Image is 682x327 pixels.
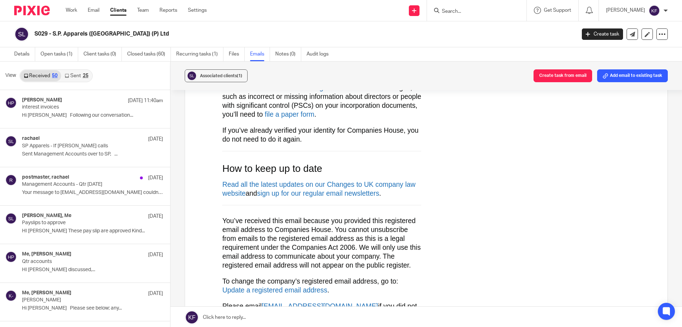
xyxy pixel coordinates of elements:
[597,69,668,82] button: Add email to existing task
[22,228,163,234] p: HI [PERSON_NAME] These pay slip are approved Kind...
[40,47,78,61] a: Open tasks (1)
[22,174,69,180] h4: postmaster, rachael
[148,290,163,297] p: [DATE]
[22,112,163,118] p: Hi [PERSON_NAME] Following our conversation...
[22,251,71,257] h4: Me, [PERSON_NAME]
[441,9,505,15] input: Search
[186,70,197,81] img: svg%3E
[5,174,17,186] img: svg%3E
[250,47,270,61] a: Emails
[110,7,126,14] a: Clients
[188,7,207,14] a: Settings
[22,104,135,110] p: interest invoices
[5,213,17,224] img: svg%3E
[237,74,242,78] span: (1)
[22,151,163,157] p: Sent Management Accounts over to SP, ...
[5,97,17,109] img: svg%3E
[148,136,163,143] p: [DATE]
[649,5,660,16] img: svg%3E
[582,28,623,40] a: Create task
[4,66,23,85] img: Image removed by sender. Companies House
[4,96,199,131] span: This is an official email from Companies House, sent to all registered email addresses. If you’re...
[606,7,645,14] p: [PERSON_NAME]
[176,47,223,61] a: Recurring tasks (1)
[544,8,571,13] span: Get Support
[275,47,301,61] a: Notes (0)
[148,174,163,181] p: [DATE]
[229,47,245,61] a: Files
[4,151,84,162] span: Identity verification
[137,7,149,14] a: Team
[14,6,50,15] img: Pixie
[22,190,163,196] p: Your message to [EMAIL_ADDRESS][DOMAIN_NAME] couldn't be...
[14,47,35,61] a: Details
[22,181,135,188] p: Management Accounts - Qtr [DATE]
[22,136,40,142] h4: rachael
[22,97,62,103] h4: [PERSON_NAME]
[20,70,61,81] a: Received50
[148,251,163,258] p: [DATE]
[307,47,334,61] a: Audit logs
[127,47,171,61] a: Closed tasks (60)
[22,297,135,303] p: [PERSON_NAME]
[148,213,163,220] p: [DATE]
[4,168,198,211] span: All company directors and people with significant control (PSCs) need to verify their identity to...
[22,259,135,265] p: Qtr accounts
[22,143,135,149] p: SP Apparels - If [PERSON_NAME] calls
[5,251,17,263] img: svg%3E
[22,290,71,296] h4: Me, [PERSON_NAME]
[128,97,163,104] p: [DATE] 11:40am
[534,69,592,82] button: Create task from email
[5,72,16,79] span: View
[4,297,200,313] span: If you’ve already verified your identity for Companies House, you do not need to do again.
[52,73,58,78] div: 50
[4,236,202,288] span: Early action will help you to avoid delays or complications. If your company has multiple officer...
[83,47,122,61] a: Client tasks (0)
[34,30,464,38] h2: S029 - S.P. Apparels ([GEOGRAPHIC_DATA]) (P) Ltd
[22,213,71,219] h4: [PERSON_NAME], Me
[88,7,99,14] a: Email
[61,70,92,81] a: Sent25
[159,7,177,14] a: Reports
[5,136,17,147] img: svg%3E
[185,69,248,82] button: Associated clients(1)
[14,27,29,42] img: svg%3E
[5,290,17,301] img: svg%3E
[22,305,163,311] p: Hi [PERSON_NAME] Please see below; any...
[22,220,135,226] p: Payslips to approve
[83,73,88,78] div: 25
[66,7,77,14] a: Work
[200,74,242,78] span: Associated clients
[22,267,163,273] p: HI [PERSON_NAME] discussed,...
